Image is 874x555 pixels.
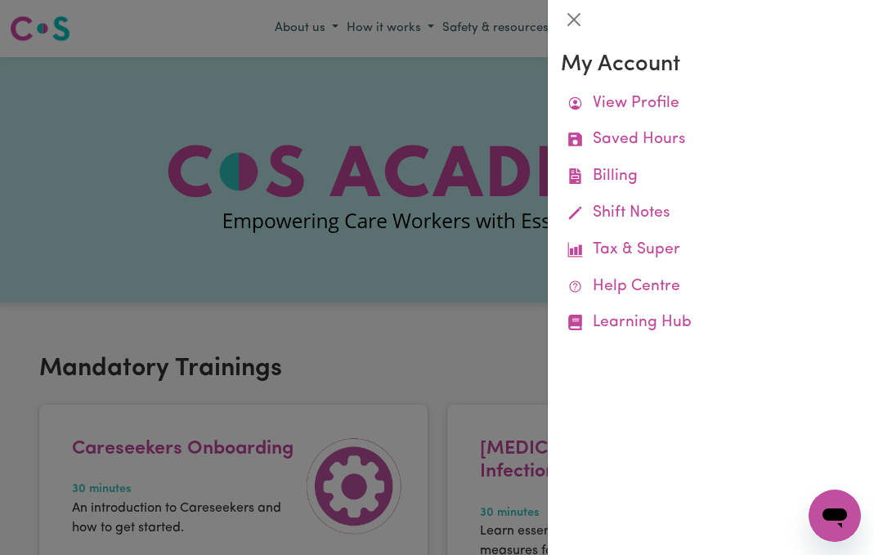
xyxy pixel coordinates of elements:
[561,52,861,79] h3: My Account
[561,269,861,306] a: Help Centre
[561,305,861,342] a: Learning Hub
[809,490,861,542] iframe: Button to launch messaging window
[561,86,861,123] a: View Profile
[561,195,861,232] a: Shift Notes
[561,122,861,159] a: Saved Hours
[561,7,587,33] button: Close
[561,159,861,195] a: Billing
[561,232,861,269] a: Tax & Super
